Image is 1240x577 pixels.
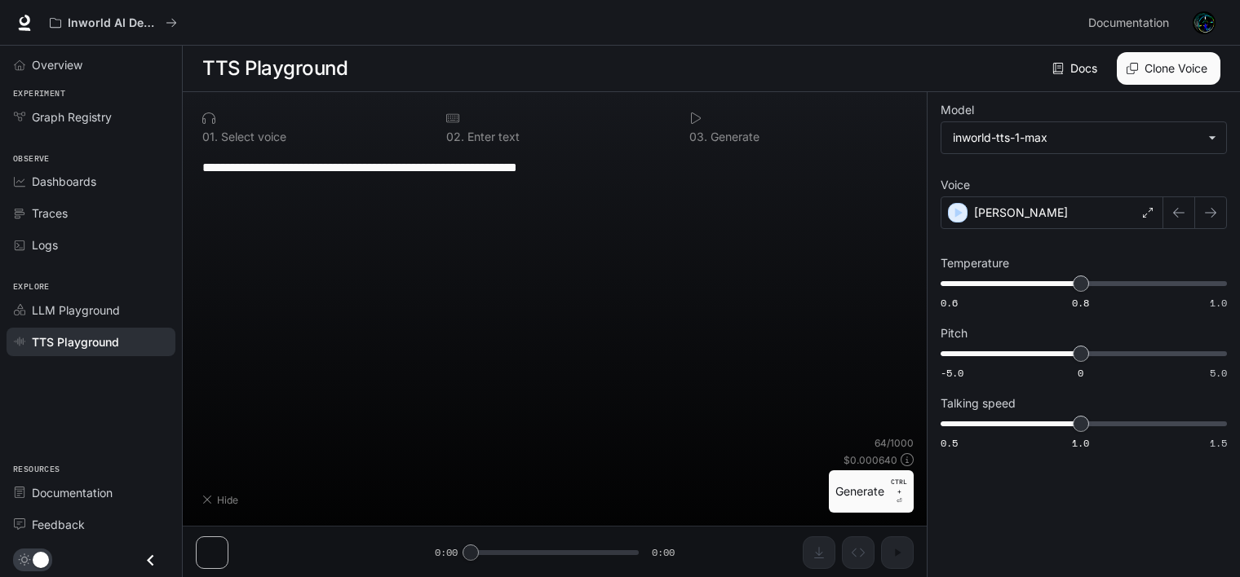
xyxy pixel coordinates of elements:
[1188,7,1220,39] button: User avatar
[1210,436,1227,450] span: 1.5
[218,131,286,143] p: Select voice
[33,550,49,568] span: Dark mode toggle
[7,510,175,539] a: Feedback
[941,366,963,380] span: -5.0
[7,296,175,324] a: LLM Playground
[941,398,1016,409] p: Talking speed
[202,131,218,143] p: 0 1 .
[1082,7,1181,39] a: Documentation
[1078,366,1083,380] span: 0
[707,131,759,143] p: Generate
[844,453,897,467] p: $ 0.000640
[7,103,175,131] a: Graph Registry
[196,487,248,513] button: Hide
[202,52,348,85] h1: TTS Playground
[42,7,184,39] button: All workspaces
[1072,296,1089,310] span: 0.8
[941,104,974,116] p: Model
[941,258,1009,269] p: Temperature
[7,51,175,79] a: Overview
[32,484,113,501] span: Documentation
[941,328,968,339] p: Pitch
[689,131,707,143] p: 0 3 .
[32,333,119,350] span: TTS Playground
[446,131,464,143] p: 0 2 .
[891,477,907,496] p: CTRL +
[891,477,907,506] p: ⏎
[941,436,958,450] span: 0.5
[132,544,169,577] button: Close drawer
[1072,436,1089,450] span: 1.0
[7,167,175,196] a: Dashboards
[1049,52,1104,85] a: Docs
[829,470,914,513] button: GenerateCTRL +⏎
[953,130,1200,146] div: inworld-tts-1-max
[7,328,175,356] a: TTS Playground
[941,296,958,310] span: 0.6
[32,205,68,222] span: Traces
[941,122,1226,153] div: inworld-tts-1-max
[32,236,58,253] span: Logs
[7,478,175,507] a: Documentation
[974,205,1068,221] p: [PERSON_NAME]
[32,56,82,73] span: Overview
[68,16,159,30] p: Inworld AI Demos
[941,179,970,191] p: Voice
[32,173,96,190] span: Dashboards
[1210,296,1227,310] span: 1.0
[464,131,520,143] p: Enter text
[32,108,112,126] span: Graph Registry
[7,199,175,227] a: Traces
[32,302,120,319] span: LLM Playground
[1088,13,1169,33] span: Documentation
[1117,52,1220,85] button: Clone Voice
[1210,366,1227,380] span: 5.0
[1193,11,1216,34] img: User avatar
[32,516,85,533] span: Feedback
[7,231,175,259] a: Logs
[875,436,914,450] p: 64 / 1000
